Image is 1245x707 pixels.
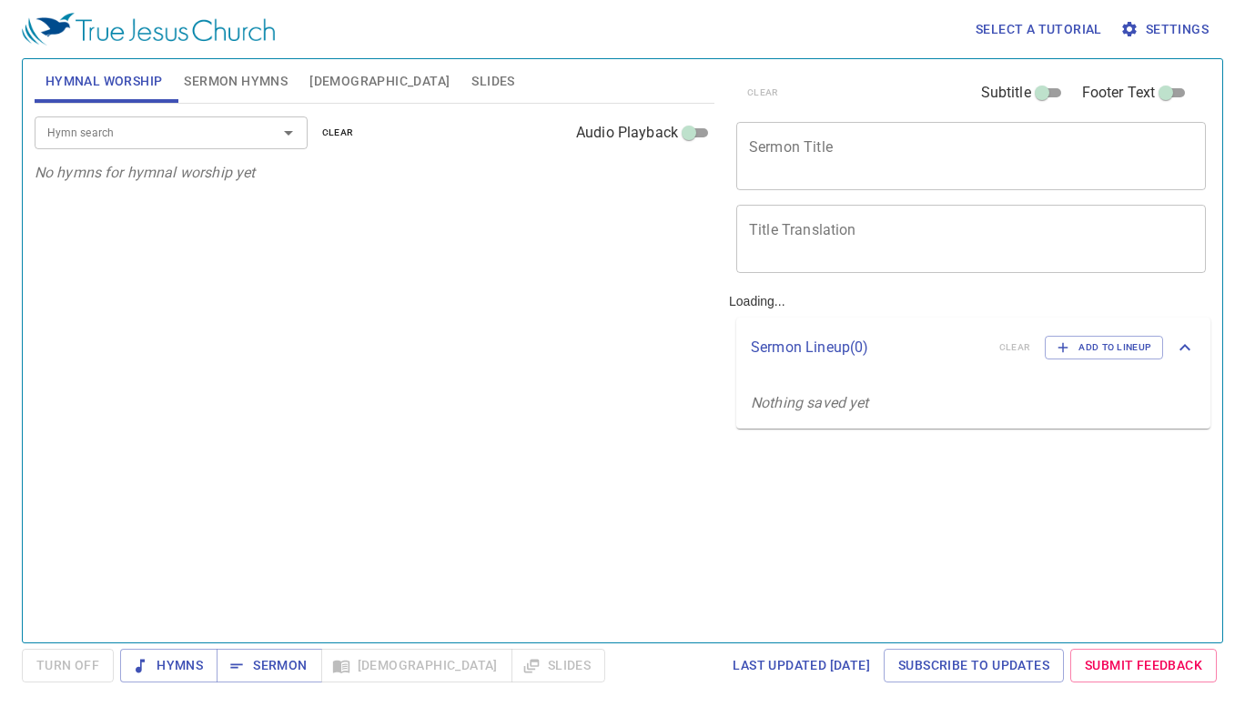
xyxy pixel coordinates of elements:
[217,649,321,682] button: Sermon
[733,654,870,677] span: Last updated [DATE]
[736,318,1210,378] div: Sermon Lineup(0)clearAdd to Lineup
[231,654,307,677] span: Sermon
[725,649,877,682] a: Last updated [DATE]
[120,649,218,682] button: Hymns
[1085,654,1202,677] span: Submit Feedback
[1082,82,1156,104] span: Footer Text
[884,649,1064,682] a: Subscribe to Updates
[576,122,678,144] span: Audio Playback
[276,120,301,146] button: Open
[1117,13,1216,46] button: Settings
[22,13,275,45] img: True Jesus Church
[981,82,1031,104] span: Subtitle
[46,70,163,93] span: Hymnal Worship
[751,394,869,411] i: Nothing saved yet
[968,13,1109,46] button: Select a tutorial
[311,122,365,144] button: clear
[1045,336,1163,359] button: Add to Lineup
[722,52,1218,635] div: Loading...
[1057,339,1151,356] span: Add to Lineup
[1124,18,1209,41] span: Settings
[135,654,203,677] span: Hymns
[976,18,1102,41] span: Select a tutorial
[898,654,1049,677] span: Subscribe to Updates
[184,70,288,93] span: Sermon Hymns
[322,125,354,141] span: clear
[471,70,514,93] span: Slides
[309,70,450,93] span: [DEMOGRAPHIC_DATA]
[1070,649,1217,682] a: Submit Feedback
[35,164,256,181] i: No hymns for hymnal worship yet
[751,337,985,359] p: Sermon Lineup ( 0 )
